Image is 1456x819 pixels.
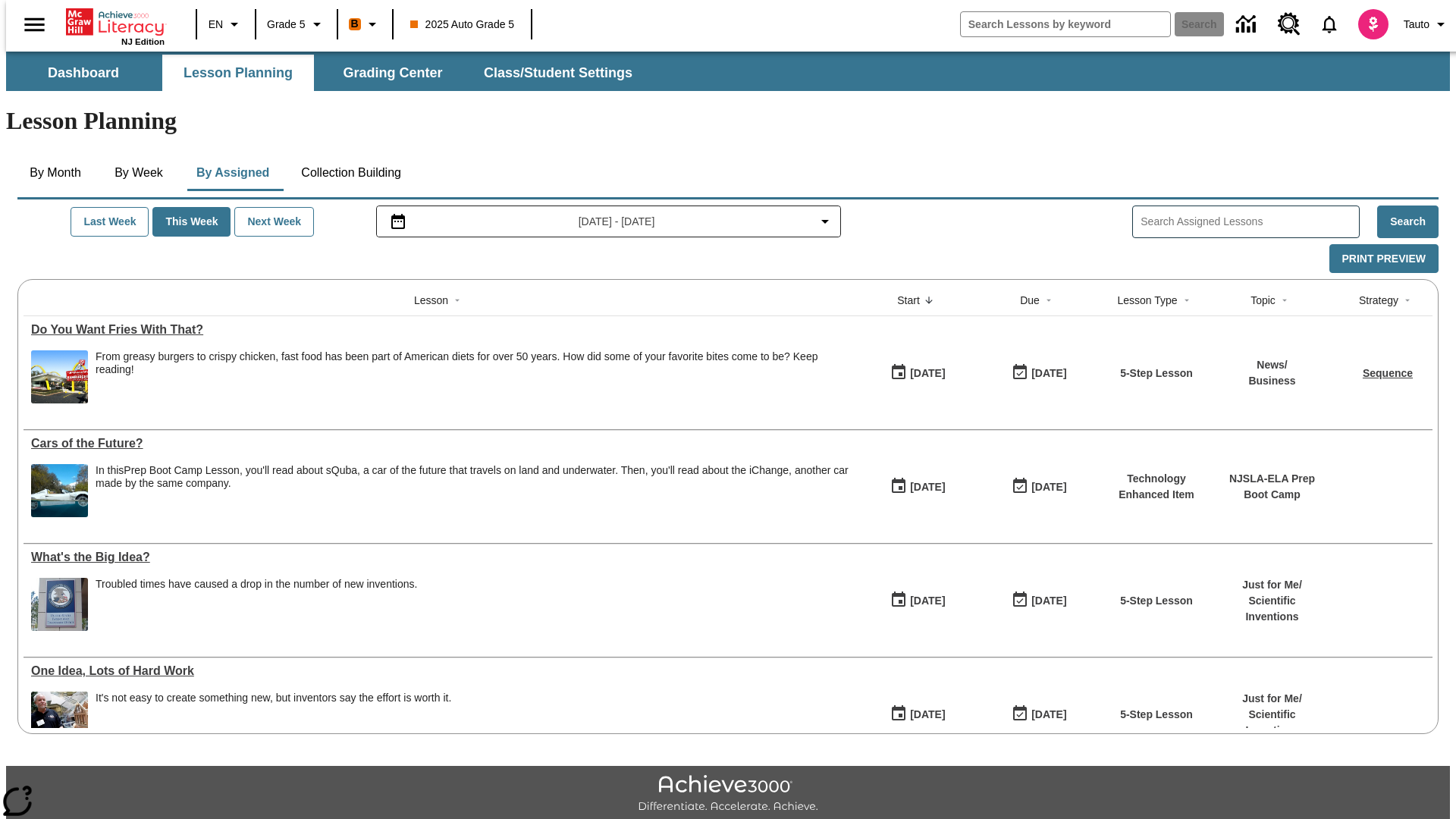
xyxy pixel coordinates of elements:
div: Topic [1250,293,1276,308]
div: [DATE] [910,478,945,497]
button: Select a new avatar [1349,5,1398,44]
h1: Lesson Planning [6,107,1450,135]
span: Tauto [1404,17,1429,33]
span: [DATE] - [DATE] [579,214,655,230]
button: 03/23/26: Last day the lesson can be accessed [1006,700,1072,729]
span: Dashboard [48,64,119,82]
p: Just for Me / [1221,577,1323,593]
div: [DATE] [1031,591,1066,610]
span: Grade 5 [267,17,306,33]
button: Class/Student Settings [472,55,645,91]
button: 09/29/25: Last day the lesson can be accessed [1006,359,1072,388]
a: One Idea, Lots of Hard Work, Lessons [31,664,849,678]
div: SubNavbar [6,55,646,91]
div: Troubled times have caused a drop in the number of new inventions. [96,578,417,631]
img: A man stands next to a small, wooden prototype of a home. Inventors see where there is room for i... [31,692,88,745]
button: Open side menu [12,2,57,47]
input: Search Assigned Lessons [1141,211,1359,233]
input: search field [961,12,1170,36]
button: By Month [17,155,93,191]
div: [DATE] [1031,478,1066,497]
button: Lesson Planning [162,55,314,91]
span: NJ Edition [121,37,165,46]
button: 04/13/26: Last day the lesson can be accessed [1006,586,1072,615]
div: SubNavbar [6,52,1450,91]
button: 03/17/25: First time the lesson was available [885,700,950,729]
div: [DATE] [910,364,945,383]
button: Grade: Grade 5, Select a grade [261,11,332,38]
button: This Week [152,207,231,237]
button: Sort [1398,291,1417,309]
div: [DATE] [910,591,945,610]
p: Business [1248,373,1295,389]
button: Search [1377,206,1439,238]
button: Grading Center [317,55,469,91]
button: Select the date range menu item [383,212,835,231]
svg: Collapse Date Range Filter [816,212,834,231]
a: Sequence [1363,367,1413,379]
div: Strategy [1359,293,1398,308]
img: Achieve3000 Differentiate Accelerate Achieve [638,775,818,814]
button: Sort [1178,291,1196,309]
button: Dashboard [8,55,159,91]
p: Just for Me / [1221,691,1323,707]
testabrev: Prep Boot Camp Lesson, you'll read about sQuba, a car of the future that travels on land and unde... [96,464,849,489]
a: Resource Center, Will open in new tab [1269,4,1310,45]
div: From greasy burgers to crispy chicken, fast food has been part of American diets for over 50 year... [96,350,849,403]
p: News / [1248,357,1295,373]
button: Last Week [71,207,149,237]
button: 08/01/26: Last day the lesson can be accessed [1006,472,1072,501]
a: Do You Want Fries With That?, Lessons [31,323,849,337]
button: Boost Class color is orange. Change class color [343,11,388,38]
span: EN [209,17,223,33]
button: Language: EN, Select a language [202,11,250,38]
img: avatar image [1358,9,1389,39]
div: Due [1020,293,1040,308]
p: Technology Enhanced Item [1107,471,1206,503]
a: Home [66,7,165,37]
button: 04/07/25: First time the lesson was available [885,586,950,615]
div: It's not easy to create something new, but inventors say the effort is worth it. [96,692,451,745]
div: In this Prep Boot Camp Lesson, you'll read about sQuba, a car of the future that travels on land ... [96,464,849,517]
button: 09/29/25: First time the lesson was available [885,472,950,501]
div: Lesson Type [1117,293,1177,308]
p: Scientific Inventions [1221,707,1323,739]
div: [DATE] [1031,705,1066,724]
div: It's not easy to create something new, but inventors say the effort is worth it. [96,692,451,704]
button: 09/29/25: First time the lesson was available [885,359,950,388]
div: Lesson [414,293,448,308]
div: [DATE] [910,705,945,724]
button: By Assigned [184,155,281,191]
button: Profile/Settings [1398,11,1456,38]
p: 5-Step Lesson [1120,366,1193,381]
span: Class/Student Settings [484,64,632,82]
button: Print Preview [1329,244,1439,274]
img: One of the first McDonald's stores, with the iconic red sign and golden arches. [31,350,88,403]
p: NJSLA-ELA Prep Boot Camp [1221,471,1323,503]
span: Grading Center [343,64,442,82]
div: From greasy burgers to crispy chicken, fast food has been part of American diets for over 50 year... [96,350,849,376]
img: A large sign near a building says U.S. Patent and Trademark Office. A troubled economy can make i... [31,578,88,631]
button: Sort [1040,291,1058,309]
a: Data Center [1227,4,1269,45]
div: Cars of the Future? [31,437,849,450]
span: 2025 Auto Grade 5 [410,17,515,33]
img: High-tech automobile treading water. [31,464,88,517]
a: Notifications [1310,5,1349,44]
div: Do You Want Fries With That? [31,323,849,337]
p: 5-Step Lesson [1120,593,1193,609]
div: [DATE] [1031,364,1066,383]
a: What's the Big Idea?, Lessons [31,551,849,564]
button: Sort [1276,291,1294,309]
p: 5-Step Lesson [1120,707,1193,723]
button: Sort [448,291,466,309]
a: Cars of the Future? , Lessons [31,437,849,450]
button: Collection Building [289,155,413,191]
button: Next Week [234,207,314,237]
div: In this [96,464,849,490]
button: By Week [101,155,177,191]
